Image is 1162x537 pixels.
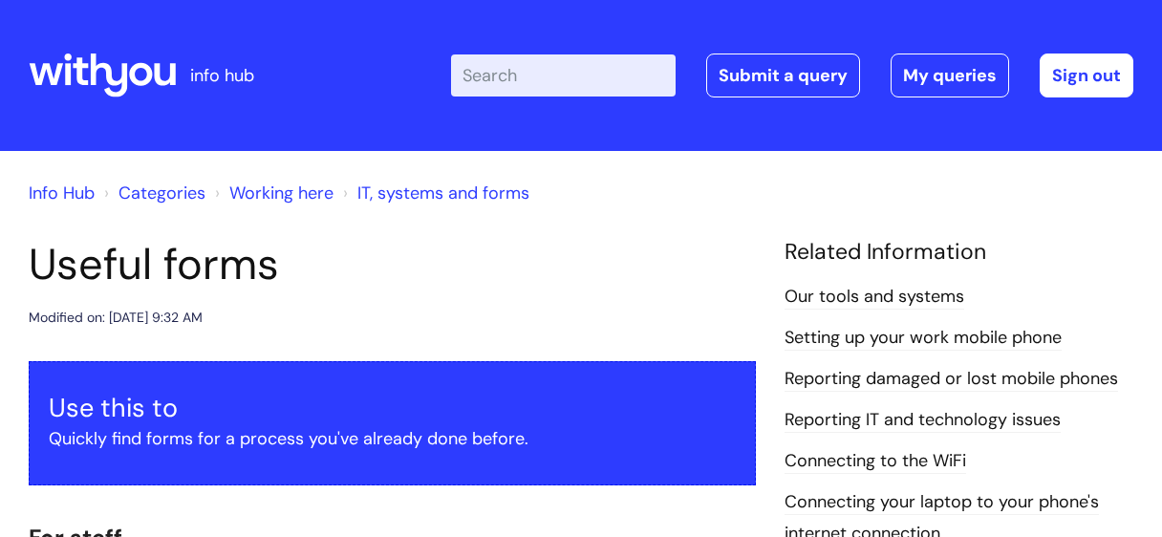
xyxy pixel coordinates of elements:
div: Modified on: [DATE] 9:32 AM [29,306,203,330]
h4: Related Information [785,239,1133,266]
a: Categories [118,182,205,204]
a: Reporting damaged or lost mobile phones [785,367,1118,392]
input: Search [451,54,676,97]
li: Solution home [99,178,205,208]
li: Working here [210,178,334,208]
a: Connecting to the WiFi [785,449,966,474]
h1: Useful forms [29,239,756,290]
div: | - [451,54,1133,97]
p: info hub [190,60,254,91]
a: Sign out [1040,54,1133,97]
a: IT, systems and forms [357,182,529,204]
a: Working here [229,182,334,204]
h3: Use this to [49,393,736,423]
a: Submit a query [706,54,860,97]
a: Setting up your work mobile phone [785,326,1062,351]
a: Info Hub [29,182,95,204]
a: Reporting IT and technology issues [785,408,1061,433]
a: My queries [891,54,1009,97]
p: Quickly find forms for a process you've already done before. [49,423,736,454]
li: IT, systems and forms [338,178,529,208]
a: Our tools and systems [785,285,964,310]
